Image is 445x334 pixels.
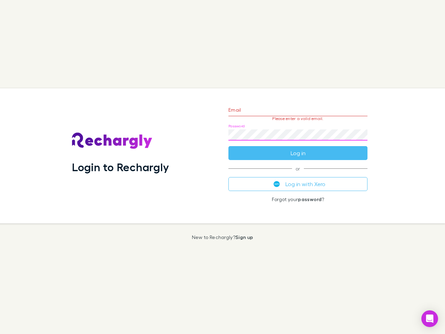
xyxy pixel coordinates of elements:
[228,197,367,202] p: Forgot your ?
[72,133,153,149] img: Rechargly's Logo
[192,234,253,240] p: New to Rechargly?
[228,146,367,160] button: Log in
[228,116,367,121] p: Please enter a valid email.
[235,234,253,240] a: Sign up
[421,310,438,327] div: Open Intercom Messenger
[228,168,367,169] span: or
[298,196,322,202] a: password
[228,177,367,191] button: Log in with Xero
[72,160,169,174] h1: Login to Rechargly
[228,124,245,129] label: Password
[274,181,280,187] img: Xero's logo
